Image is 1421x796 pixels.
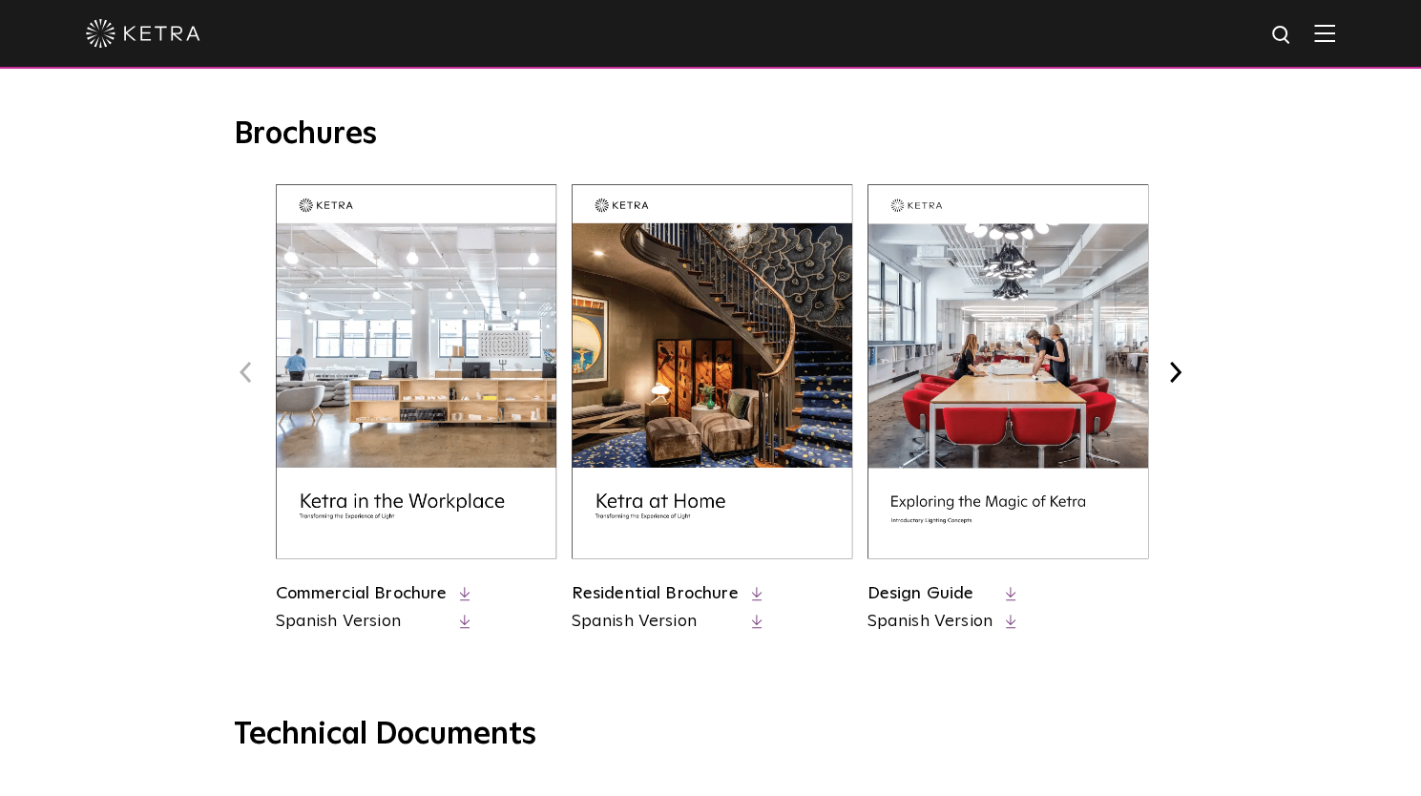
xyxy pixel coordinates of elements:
[276,610,448,634] a: Spanish Version
[867,184,1148,558] img: design_brochure_thumbnail
[234,717,1188,753] h3: Technical Documents
[1270,24,1294,48] img: search icon
[86,19,200,48] img: ketra-logo-2019-white
[1314,24,1335,42] img: Hamburger%20Nav.svg
[234,360,259,385] button: Previous
[234,115,1188,156] h3: Brochures
[572,585,739,602] a: Residential Brochure
[867,610,993,634] a: Spanish Version
[867,585,974,602] a: Design Guide
[572,610,739,634] a: Spanish Version
[276,585,448,602] a: Commercial Brochure
[1163,360,1188,385] button: Next
[572,184,852,558] img: residential_brochure_thumbnail
[276,184,556,558] img: commercial_brochure_thumbnail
